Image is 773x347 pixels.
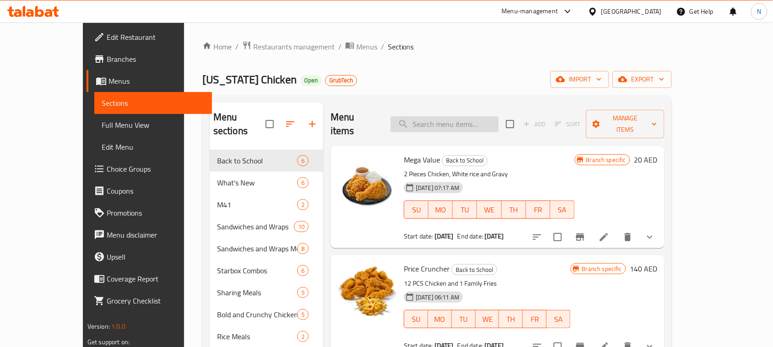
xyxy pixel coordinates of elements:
span: 5 [298,310,308,319]
span: Start date: [404,230,433,242]
a: Full Menu View [94,114,212,136]
span: Promotions [107,207,205,218]
div: items [297,199,309,210]
span: Price Cruncher [404,262,450,276]
span: Sandwiches and Wraps [217,221,294,232]
div: Open [300,75,321,86]
button: export [613,71,672,88]
a: Edit menu item [599,232,610,243]
a: Grocery Checklist [87,290,212,312]
b: [DATE] [484,230,504,242]
span: FR [530,203,547,217]
button: Manage items [586,110,664,138]
div: Sandwiches and Wraps10 [210,216,323,238]
span: Starbox Combos [217,265,297,276]
div: Rice Meals [217,331,297,342]
li: / [338,41,342,52]
li: / [235,41,239,52]
button: MO [428,310,452,328]
span: Full Menu View [102,119,205,130]
button: WE [477,201,501,219]
span: Mega Value [404,153,440,167]
a: Menus [345,41,377,53]
span: [DATE] 07:17 AM [412,184,463,192]
span: Select to update [548,228,567,247]
span: 2 [298,201,308,209]
a: Coupons [87,180,212,202]
span: export [620,74,664,85]
h6: 20 AED [634,153,657,166]
span: [US_STATE] Chicken [202,69,297,90]
span: MO [432,313,448,326]
span: Sharing Meals [217,287,297,298]
button: sort-choices [526,226,548,248]
span: Sandwiches and Wraps Meals [217,243,297,254]
div: M412 [210,194,323,216]
div: Menu-management [502,6,558,17]
b: [DATE] [435,230,454,242]
span: Edit Menu [102,141,205,152]
span: Sections [102,98,205,108]
button: WE [476,310,500,328]
div: items [297,287,309,298]
h2: Menu sections [213,110,266,138]
button: SU [404,201,429,219]
button: FR [526,201,550,219]
span: Open [300,76,321,84]
a: Restaurants management [242,41,335,53]
img: Price Cruncher [338,262,397,321]
a: Branches [87,48,212,70]
a: Edit Menu [94,136,212,158]
a: Choice Groups [87,158,212,180]
span: Coupons [107,185,205,196]
span: Sections [388,41,414,52]
span: SU [408,313,425,326]
span: End date: [457,230,483,242]
a: Home [202,41,232,52]
a: Upsell [87,246,212,268]
span: Manage items [593,113,657,136]
span: TU [457,203,474,217]
span: MO [432,203,449,217]
button: MO [429,201,453,219]
span: TH [506,203,523,217]
span: GrubTech [326,76,357,84]
a: Coverage Report [87,268,212,290]
button: SU [404,310,428,328]
span: Choice Groups [107,163,205,174]
button: SA [547,310,571,328]
span: TH [503,313,519,326]
span: Grocery Checklist [107,295,205,306]
div: Bold and Crunchy Chicken Meals5 [210,304,323,325]
div: Back to School [452,264,497,275]
span: TU [456,313,472,326]
a: Menu disclaimer [87,224,212,246]
span: SU [408,203,425,217]
span: Back to School [217,155,297,166]
span: Version: [87,320,110,332]
input: search [391,116,499,132]
button: TU [453,201,477,219]
p: 12 PCS Chicken and 1 Family Fries [404,278,571,289]
h2: Menu items [331,110,380,138]
span: Menu disclaimer [107,229,205,240]
span: 6 [298,157,308,165]
span: SA [554,203,571,217]
div: items [294,221,309,232]
span: 1.0.0 [111,320,125,332]
nav: breadcrumb [202,41,672,53]
div: Starbox Combos6 [210,260,323,282]
span: 6 [298,179,308,187]
div: Sharing Meals5 [210,282,323,304]
span: Menus [356,41,377,52]
span: Back to School [452,265,497,275]
button: show more [639,226,661,248]
span: 5 [298,288,308,297]
span: SA [550,313,567,326]
div: Bold and Crunchy Chicken Meals [217,309,297,320]
div: items [297,265,309,276]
